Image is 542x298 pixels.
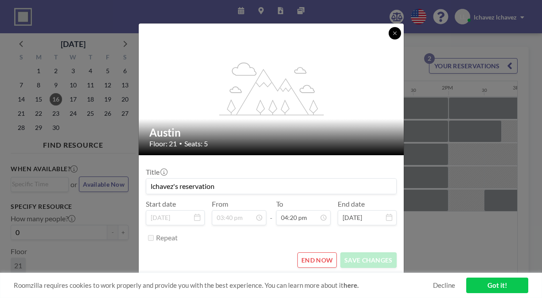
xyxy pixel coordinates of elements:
button: END NOW [297,252,337,268]
label: Title [146,168,167,176]
span: Floor: 21 [149,139,177,148]
label: End date [338,200,365,208]
span: - [270,203,273,222]
span: Roomzilla requires cookies to work properly and provide you with the best experience. You can lea... [14,281,433,290]
a: Decline [433,281,455,290]
h2: Austin [149,126,394,139]
label: Repeat [156,233,178,242]
label: Start date [146,200,176,208]
span: • [179,140,182,147]
a: here. [343,281,359,289]
a: Got it! [466,278,528,293]
label: From [212,200,228,208]
label: To [276,200,283,208]
input: (No title) [146,179,396,194]
button: SAVE CHANGES [340,252,396,268]
span: Seats: 5 [184,139,208,148]
g: flex-grow: 1.2; [219,62,324,115]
